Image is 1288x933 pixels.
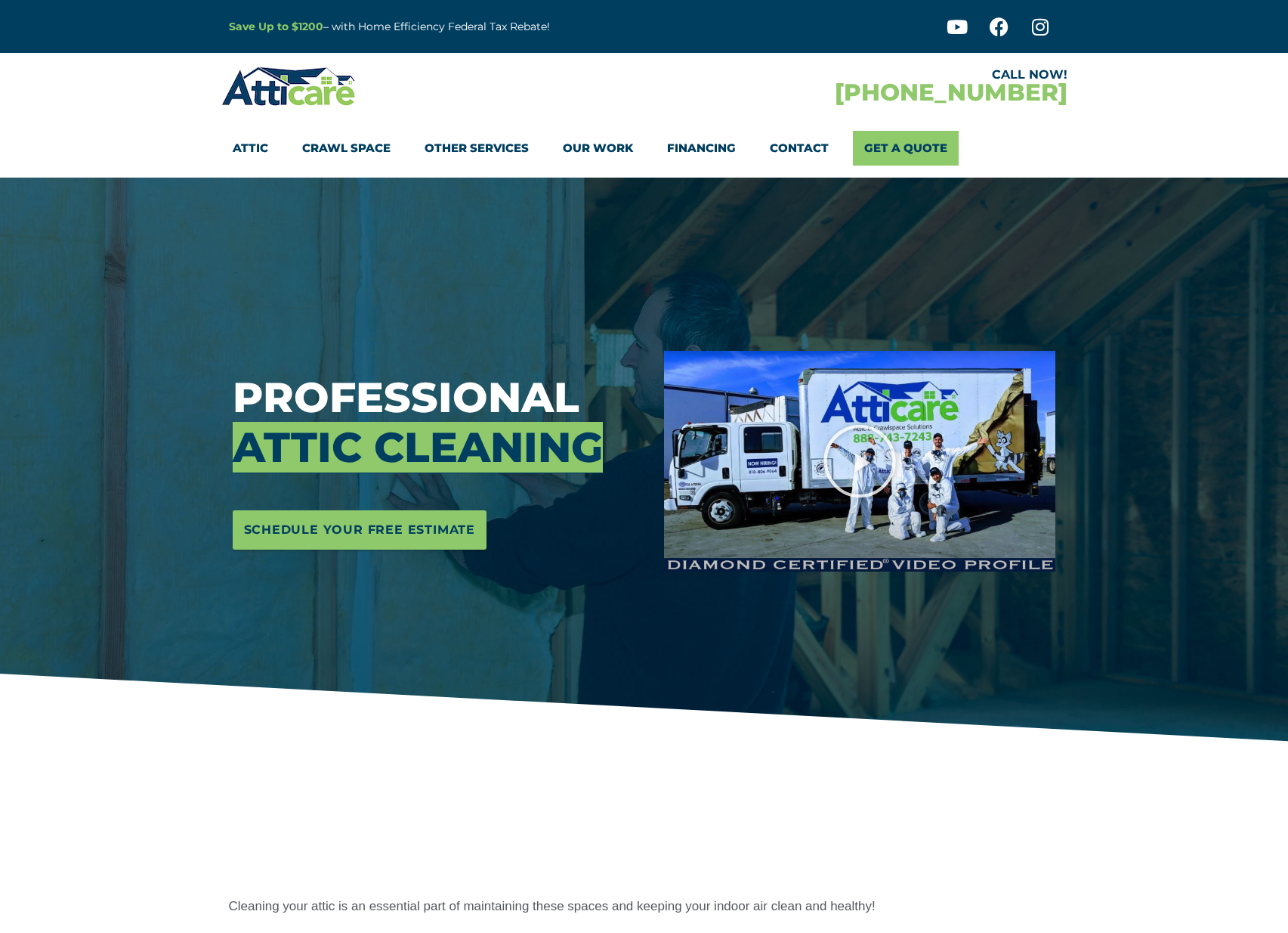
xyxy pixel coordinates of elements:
div: Play Video [822,423,897,499]
h3: Professional [233,373,642,473]
a: Attic [233,131,268,166]
a: Financing [667,131,736,166]
a: Our Work [563,131,633,166]
a: Crawl Space [302,131,391,166]
p: Cleaning your attic is an essential part of maintaining these spaces and keeping your indoor air ... [229,896,1060,917]
a: Get A Quote [853,131,959,166]
a: Save Up to $1200 [229,20,323,33]
a: Schedule Your Free Estimate [233,510,487,550]
span: Schedule Your Free Estimate [244,518,476,542]
a: Other Services [425,131,529,166]
nav: Menu [233,131,1056,166]
div: CALL NOW! [644,69,1067,81]
p: – with Home Efficiency Federal Tax Rebate! [229,18,718,36]
span: Attic Cleaning [233,422,603,473]
a: Contact [770,131,829,166]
